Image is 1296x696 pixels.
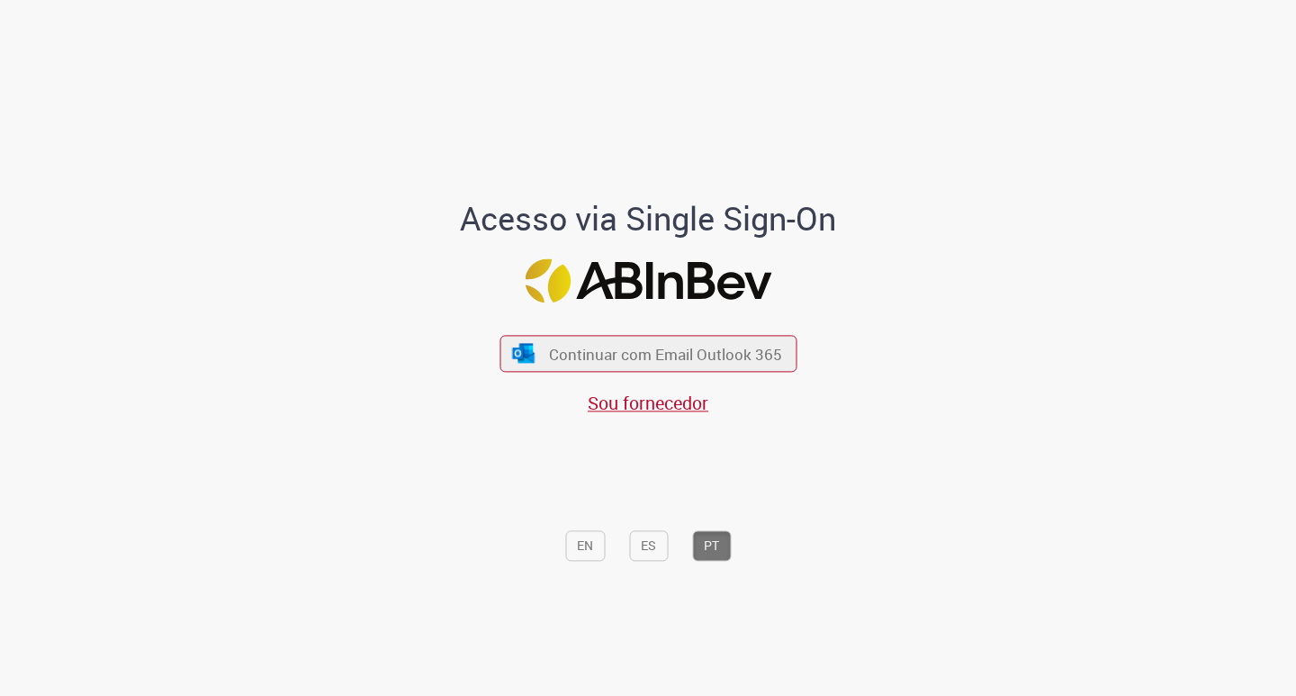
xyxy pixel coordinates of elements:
[565,531,605,562] button: EN
[399,201,898,237] h1: Acesso via Single Sign-On
[692,531,731,562] button: PT
[511,344,536,363] img: ícone Azure/Microsoft 360
[549,344,782,365] span: Continuar com Email Outlook 365
[525,258,771,303] img: Logo ABInBev
[588,392,708,416] a: Sou fornecedor
[629,531,668,562] button: ES
[499,335,796,372] button: ícone Azure/Microsoft 360 Continuar com Email Outlook 365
